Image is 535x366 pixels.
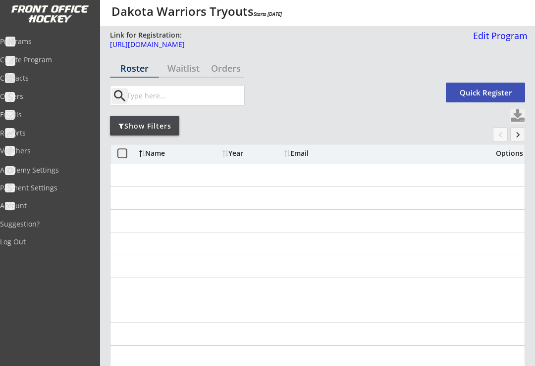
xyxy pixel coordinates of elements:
[446,83,525,102] button: Quick Register
[469,31,528,48] a: Edit Program
[110,30,183,40] div: Link for Registration:
[493,127,508,142] button: chevron_left
[110,121,179,131] div: Show Filters
[209,64,244,73] div: Orders
[110,41,467,48] div: [URL][DOMAIN_NAME]
[110,41,467,53] a: [URL][DOMAIN_NAME]
[111,88,128,104] button: search
[125,86,244,105] input: Type here...
[160,64,209,73] div: Waitlist
[110,64,159,73] div: Roster
[510,127,525,142] button: keyboard_arrow_right
[510,109,525,124] button: Click to download full roster. Your browser settings may try to block it, check your security set...
[222,150,282,157] div: Year
[254,10,282,17] em: Starts [DATE]
[488,150,523,157] div: Options
[284,150,374,157] div: Email
[139,150,220,157] div: Name
[469,31,528,40] div: Edit Program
